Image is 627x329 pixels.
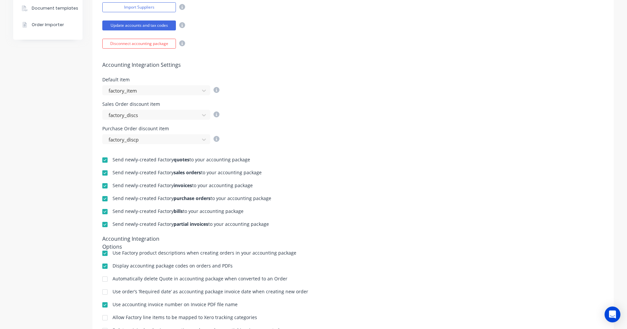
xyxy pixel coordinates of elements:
[32,22,64,28] div: Order Importer
[113,170,262,175] div: Send newly-created Factory to your accounting package
[102,2,176,12] button: Import Suppliers
[113,157,250,162] div: Send newly-created Factory to your accounting package
[605,307,620,322] div: Open Intercom Messenger
[102,39,176,49] button: Disconnect accounting package
[174,182,192,188] b: invoices
[13,17,82,33] button: Order Importer
[113,251,296,255] div: Use Factory product descriptions when creating orders in your accounting package
[174,156,189,163] b: quotes
[174,195,211,201] b: purchase orders
[174,221,208,227] b: partial invoices
[113,222,269,226] div: Send newly-created Factory to your accounting package
[102,62,604,68] h5: Accounting Integration Settings
[102,21,176,30] button: Update accounts and tax codes
[102,102,219,106] div: Sales Order discount item
[113,209,244,214] div: Send newly-created Factory to your accounting package
[102,235,180,244] div: Accounting Integration Options
[174,208,183,214] b: bills
[102,126,219,131] div: Purchase Order discount item
[113,289,308,294] div: Use order’s ‘Required date’ as accounting package invoice date when creating new order
[113,183,253,188] div: Send newly-created Factory to your accounting package
[113,276,287,281] div: Automatically delete Quote in accounting package when converted to an Order
[113,302,238,307] div: Use accounting invoice number on Invoice PDF file name
[32,5,78,11] div: Document templates
[113,196,271,201] div: Send newly-created Factory to your accounting package
[113,315,257,320] div: Allow Factory line items to be mapped to Xero tracking categories
[113,264,233,268] div: Display accounting package codes on orders and PDFs
[102,77,219,82] div: Default item
[174,169,201,176] b: sales orders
